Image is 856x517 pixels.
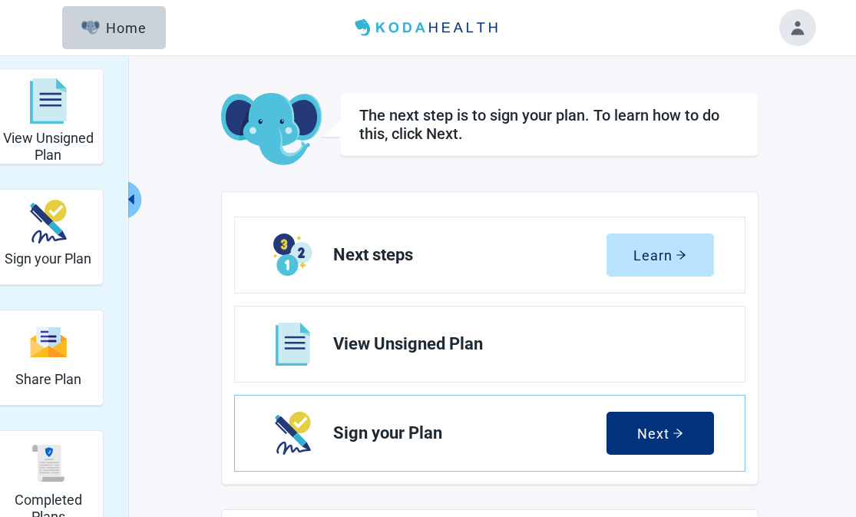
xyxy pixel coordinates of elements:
[606,234,714,277] button: Learnarrow-right
[779,9,816,46] button: Toggle account menu
[633,247,686,263] div: Learn
[349,15,507,40] img: Koda Health
[333,424,606,442] span: Sign your Plan
[123,181,142,219] button: Collapse menu
[15,371,81,388] h2: Share Plan
[235,307,745,382] a: View View Unsigned Plan section
[606,412,714,455] button: Nextarrow-right
[673,428,683,439] span: arrow-right
[333,335,702,353] span: View Unsigned Plan
[333,246,606,264] span: Next steps
[30,78,67,124] img: svg%3e
[5,250,91,267] h2: Sign your Plan
[81,21,101,35] img: Elephant
[637,426,683,441] div: Next
[235,217,745,293] a: Learn Next steps section
[359,106,739,143] h1: The next step is to sign your plan. To learn how to do this, click Next.
[81,20,147,35] div: Home
[30,445,67,482] img: svg%3e
[221,93,322,167] img: Koda Elephant
[676,250,686,260] span: arrow-right
[62,6,166,49] button: ElephantHome
[124,192,139,207] span: caret-left
[30,326,67,359] img: svg%3e
[235,396,745,471] a: Next Sign your Plan section
[30,200,67,244] img: make_plan_official-CpYJDfBD.svg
